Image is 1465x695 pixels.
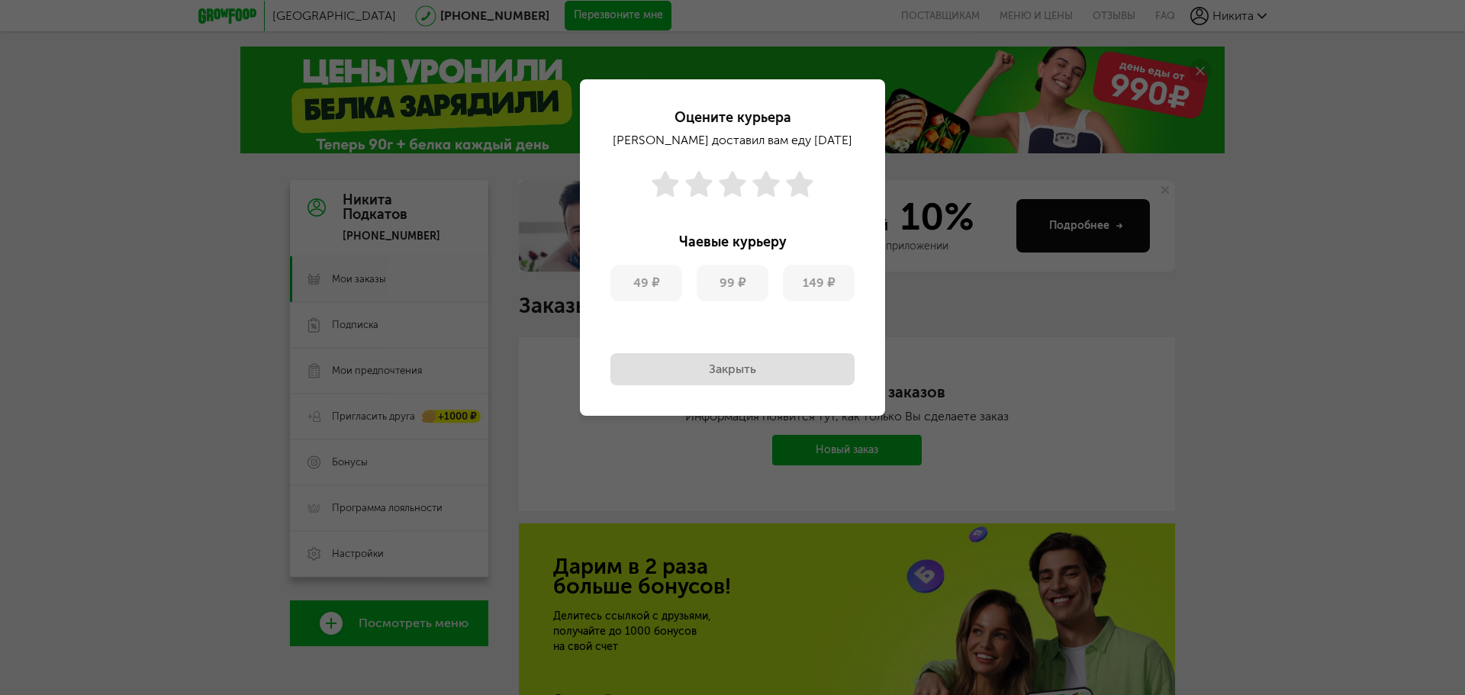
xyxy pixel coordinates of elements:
[610,265,682,301] button: 49 ₽
[610,353,855,385] button: Закрыть
[697,265,768,301] button: 99 ₽
[610,131,855,150] div: [PERSON_NAME] доставил вам еду [DATE]
[610,110,855,125] h4: Оцените курьера
[610,234,855,249] h5: Чаевые курьеру
[783,265,855,301] button: 149 ₽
